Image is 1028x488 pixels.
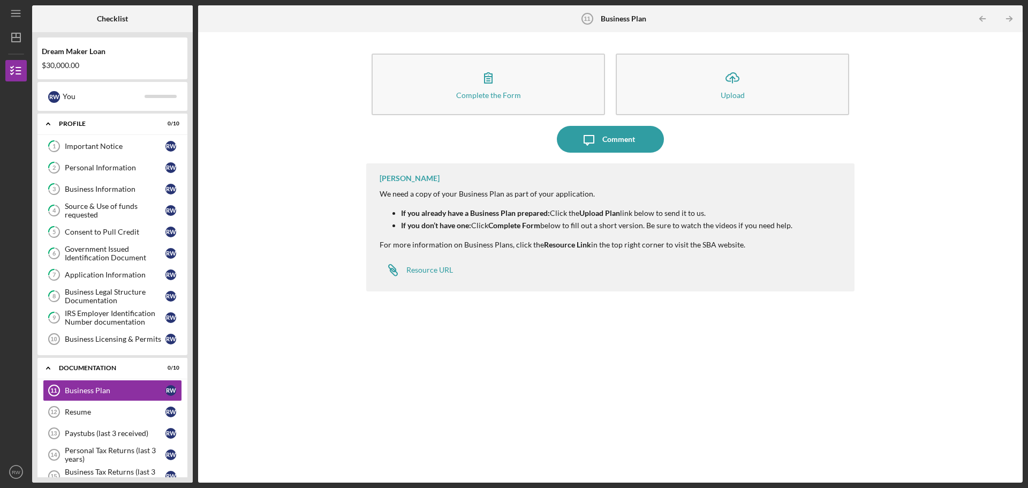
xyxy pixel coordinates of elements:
div: Business Plan [65,386,165,395]
div: Dream Maker Loan [42,47,183,56]
div: Personal Tax Returns (last 3 years) [65,446,165,463]
strong: If you don’t have one: [401,221,471,230]
div: Important Notice [65,142,165,151]
a: 9IRS Employer Identification Number documentationRW [43,307,182,328]
text: RW [12,469,21,475]
div: Personal Information [65,163,165,172]
div: R W [165,227,176,237]
tspan: 2 [52,164,56,171]
tspan: 9 [52,314,56,321]
div: Profile [59,121,153,127]
a: 14Personal Tax Returns (last 3 years)RW [43,444,182,466]
a: 3Business InformationRW [43,178,182,200]
b: Business Plan [601,14,646,23]
div: R W [165,334,176,344]
div: R W [165,291,176,302]
button: Complete the Form [372,54,605,115]
a: Resource URL [380,259,453,281]
strong: Resource Link [544,240,591,249]
b: Checklist [97,14,128,23]
p: For more information on Business Plans, click the in the top right corner to visit the SBA website. [380,239,792,251]
div: R W [48,91,60,103]
div: You [63,87,145,106]
p: We need a copy of your Business Plan as part of your application. [380,188,792,200]
div: R W [165,471,176,482]
tspan: 14 [50,452,57,458]
div: Consent to Pull Credit [65,228,165,236]
div: Upload [721,91,745,99]
div: R W [165,205,176,216]
a: 7Application InformationRW [43,264,182,286]
div: 0 / 10 [160,121,179,127]
div: R W [165,312,176,323]
div: Business Legal Structure Documentation [65,288,165,305]
tspan: 15 [50,473,57,479]
button: Comment [557,126,664,153]
a: 15Business Tax Returns (last 3 years)RW [43,466,182,487]
div: R W [165,385,176,396]
div: R W [165,269,176,280]
tspan: 10 [50,336,57,342]
div: Complete the Form [456,91,521,99]
div: Business Information [65,185,165,193]
strong: If you already have a Business Plan prepared: [401,208,550,217]
a: 10Business Licensing & PermitsRW [43,328,182,350]
a: 1Important NoticeRW [43,136,182,157]
p: Click below to fill out a short version. Be sure to watch the videos if you need help. [401,220,792,231]
tspan: 8 [52,293,56,300]
tspan: 13 [50,430,57,437]
strong: Upload Plan [579,208,620,217]
button: RW [5,461,27,483]
tspan: 12 [50,409,57,415]
a: 2Personal InformationRW [43,157,182,178]
div: R W [165,162,176,173]
tspan: 1 [52,143,56,150]
tspan: 6 [52,250,56,257]
div: R W [165,407,176,417]
div: Government Issued Identification Document [65,245,165,262]
a: 12ResumeRW [43,401,182,423]
div: $30,000.00 [42,61,183,70]
a: 13Paystubs (last 3 received)RW [43,423,182,444]
a: 4Source & Use of funds requestedRW [43,200,182,221]
p: Click the link below to send it to us. [401,207,792,219]
tspan: 5 [52,229,56,236]
button: Upload [616,54,849,115]
a: 5Consent to Pull CreditRW [43,221,182,243]
div: Paystubs (last 3 received) [65,429,165,438]
div: [PERSON_NAME] [380,174,440,183]
strong: Complete Form [488,221,540,230]
div: Comment [602,126,635,153]
div: Resume [65,408,165,416]
div: Resource URL [406,266,453,274]
div: R W [165,141,176,152]
div: R W [165,449,176,460]
a: 11Business PlanRW [43,380,182,401]
div: R W [165,428,176,439]
a: 8Business Legal Structure DocumentationRW [43,286,182,307]
div: Documentation [59,365,153,371]
tspan: 3 [52,186,56,193]
div: Application Information [65,271,165,279]
div: IRS Employer Identification Number documentation [65,309,165,326]
tspan: 4 [52,207,56,214]
div: R W [165,248,176,259]
div: Business Licensing & Permits [65,335,165,343]
tspan: 11 [584,16,591,22]
a: 6Government Issued Identification DocumentRW [43,243,182,264]
div: 0 / 10 [160,365,179,371]
tspan: 7 [52,272,56,279]
div: R W [165,184,176,194]
div: Business Tax Returns (last 3 years) [65,468,165,485]
div: Source & Use of funds requested [65,202,165,219]
tspan: 11 [50,387,57,394]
